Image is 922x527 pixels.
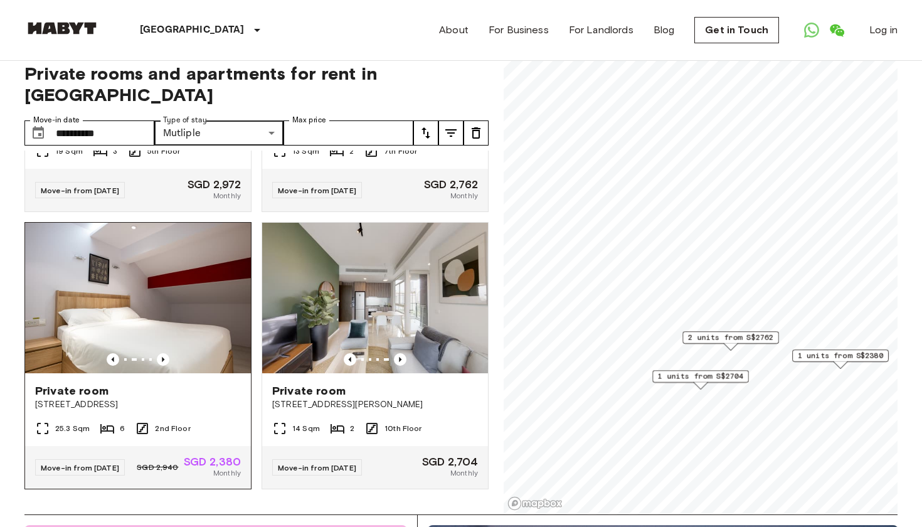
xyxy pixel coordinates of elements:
[652,370,749,390] div: Map marker
[107,353,119,366] button: Previous image
[292,423,320,434] span: 14 Sqm
[35,398,241,411] span: [STREET_ADDRESS]
[824,18,849,43] a: Open WeChat
[569,23,633,38] a: For Landlords
[147,146,180,157] span: 5th Floor
[869,23,898,38] a: Log in
[213,467,241,479] span: Monthly
[155,423,190,434] span: 2nd Floor
[292,115,326,125] label: Max price
[792,349,889,369] div: Map marker
[424,179,478,190] span: SGD 2,762
[278,186,356,195] span: Move-in from [DATE]
[450,190,478,201] span: Monthly
[33,115,80,125] label: Move-in date
[654,23,675,38] a: Blog
[163,115,207,125] label: Type of stay
[184,456,241,467] span: SGD 2,380
[422,456,478,467] span: SGD 2,704
[694,17,779,43] a: Get in Touch
[154,120,284,146] div: Mutliple
[349,146,354,157] span: 2
[682,331,779,351] div: Map marker
[658,371,743,382] span: 1 units from S$2704
[137,462,178,473] span: SGD 2,940
[464,120,489,146] button: tune
[278,463,356,472] span: Move-in from [DATE]
[24,22,100,35] img: Habyt
[798,350,883,361] span: 1 units from S$2380
[272,398,478,411] span: [STREET_ADDRESS][PERSON_NAME]
[450,467,478,479] span: Monthly
[504,48,898,514] canvas: Map
[55,146,83,157] span: 19 Sqm
[350,423,354,434] span: 2
[384,423,422,434] span: 10th Floor
[438,120,464,146] button: tune
[113,146,117,157] span: 3
[507,496,563,511] a: Mapbox logo
[489,23,549,38] a: For Business
[25,223,251,373] img: Marketing picture of unit SG-01-127-001-001
[439,23,469,38] a: About
[292,146,319,157] span: 13 Sqm
[413,120,438,146] button: tune
[24,222,252,489] a: Previous imagePrevious imagePrivate room[STREET_ADDRESS]25.3 Sqm62nd FloorMove-in from [DATE]SGD ...
[24,63,489,105] span: Private rooms and apartments for rent in [GEOGRAPHIC_DATA]
[799,18,824,43] a: Open WhatsApp
[188,179,241,190] span: SGD 2,972
[272,383,346,398] span: Private room
[140,23,245,38] p: [GEOGRAPHIC_DATA]
[120,423,125,434] span: 6
[157,353,169,366] button: Previous image
[262,223,488,373] img: Marketing picture of unit SG-01-042-001-02
[394,353,406,366] button: Previous image
[344,353,356,366] button: Previous image
[26,120,51,146] button: Choose date, selected date is 7 Sep 2025
[213,190,241,201] span: Monthly
[55,423,90,434] span: 25.3 Sqm
[384,146,417,157] span: 7th Floor
[262,222,489,489] a: Previous imagePrevious imagePrivate room[STREET_ADDRESS][PERSON_NAME]14 Sqm210th FloorMove-in fro...
[35,383,109,398] span: Private room
[688,332,773,343] span: 2 units from S$2762
[41,186,119,195] span: Move-in from [DATE]
[41,463,119,472] span: Move-in from [DATE]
